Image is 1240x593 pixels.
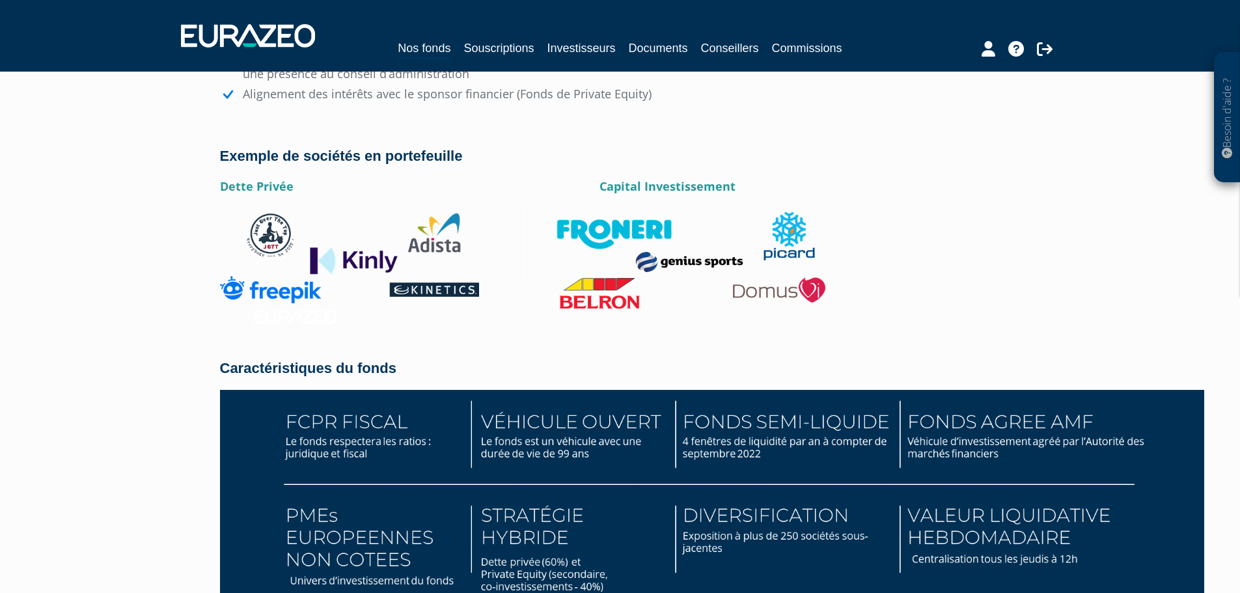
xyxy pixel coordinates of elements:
[701,39,759,57] a: Conseillers
[463,39,534,57] a: Souscriptions
[772,39,842,57] a: Commissions
[181,24,315,48] img: 1732889491-logotype_eurazeo_blanc_rvb.png
[220,178,736,194] strong: Dette Privée Capital Investissement
[220,87,1021,102] li: Alignement des intérêts avec le sponsor financier (Fonds de Private Equity)
[1220,59,1235,176] p: Besoin d'aide ?
[220,148,1021,164] h4: Exemple de sociétés en portefeuille
[629,39,688,57] a: Documents
[220,361,1021,376] h4: Caractéristiques du fonds
[547,39,615,57] a: Investisseurs
[398,39,450,59] a: Nos fonds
